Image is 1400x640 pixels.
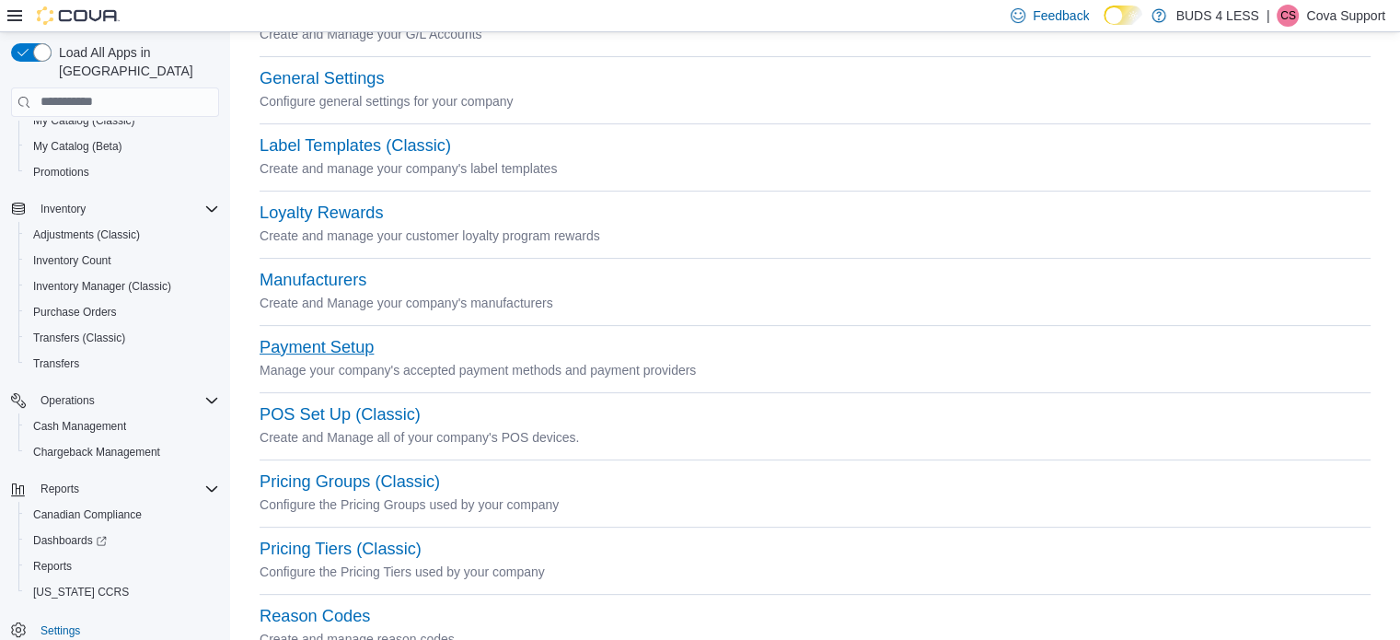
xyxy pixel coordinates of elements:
[1277,5,1299,27] div: Cova Support
[33,507,142,522] span: Canadian Compliance
[33,198,93,220] button: Inventory
[33,533,107,548] span: Dashboards
[26,327,133,349] a: Transfers (Classic)
[33,253,111,268] span: Inventory Count
[26,161,97,183] a: Promotions
[26,327,219,349] span: Transfers (Classic)
[18,299,226,325] button: Purchase Orders
[18,502,226,528] button: Canadian Compliance
[33,356,79,371] span: Transfers
[1267,5,1270,27] p: |
[260,69,384,88] button: General Settings
[33,227,140,242] span: Adjustments (Classic)
[4,388,226,413] button: Operations
[26,581,219,603] span: Washington CCRS
[37,6,120,25] img: Cova
[4,196,226,222] button: Inventory
[260,405,421,425] button: POS Set Up (Classic)
[18,351,226,377] button: Transfers
[26,135,130,157] a: My Catalog (Beta)
[26,250,119,272] a: Inventory Count
[18,159,226,185] button: Promotions
[260,90,1371,112] p: Configure general settings for your company
[26,110,219,132] span: My Catalog (Classic)
[260,204,383,223] button: Loyalty Rewards
[26,529,219,552] span: Dashboards
[26,250,219,272] span: Inventory Count
[260,338,374,357] button: Payment Setup
[26,415,219,437] span: Cash Management
[260,292,1371,314] p: Create and Manage your company's manufacturers
[18,439,226,465] button: Chargeback Management
[18,222,226,248] button: Adjustments (Classic)
[26,555,219,577] span: Reports
[26,353,219,375] span: Transfers
[260,359,1371,381] p: Manage your company's accepted payment methods and payment providers
[18,579,226,605] button: [US_STATE] CCRS
[26,504,149,526] a: Canadian Compliance
[1175,5,1258,27] p: BUDS 4 LESS
[1306,5,1385,27] p: Cova Support
[26,224,147,246] a: Adjustments (Classic)
[26,301,124,323] a: Purchase Orders
[1033,6,1089,25] span: Feedback
[33,419,126,434] span: Cash Management
[1104,6,1142,25] input: Dark Mode
[26,415,133,437] a: Cash Management
[18,413,226,439] button: Cash Management
[40,202,86,216] span: Inventory
[18,273,226,299] button: Inventory Manager (Classic)
[33,305,117,320] span: Purchase Orders
[260,472,440,492] button: Pricing Groups (Classic)
[26,529,114,552] a: Dashboards
[40,393,95,408] span: Operations
[33,113,135,128] span: My Catalog (Classic)
[1104,25,1105,26] span: Dark Mode
[26,441,219,463] span: Chargeback Management
[26,441,168,463] a: Chargeback Management
[26,555,79,577] a: Reports
[260,561,1371,583] p: Configure the Pricing Tiers used by your company
[26,504,219,526] span: Canadian Compliance
[33,585,129,599] span: [US_STATE] CCRS
[33,198,219,220] span: Inventory
[260,494,1371,516] p: Configure the Pricing Groups used by your company
[33,165,89,180] span: Promotions
[260,426,1371,448] p: Create and Manage all of your company's POS devices.
[33,478,219,500] span: Reports
[26,581,136,603] a: [US_STATE] CCRS
[33,279,171,294] span: Inventory Manager (Classic)
[26,161,219,183] span: Promotions
[260,540,422,559] button: Pricing Tiers (Classic)
[1280,5,1296,27] span: CS
[4,476,226,502] button: Reports
[18,134,226,159] button: My Catalog (Beta)
[18,553,226,579] button: Reports
[260,136,451,156] button: Label Templates (Classic)
[26,301,219,323] span: Purchase Orders
[18,528,226,553] a: Dashboards
[26,353,87,375] a: Transfers
[33,559,72,574] span: Reports
[18,248,226,273] button: Inventory Count
[40,623,80,638] span: Settings
[40,482,79,496] span: Reports
[260,225,1371,247] p: Create and manage your customer loyalty program rewards
[52,43,219,80] span: Load All Apps in [GEOGRAPHIC_DATA]
[26,224,219,246] span: Adjustments (Classic)
[26,275,179,297] a: Inventory Manager (Classic)
[260,157,1371,180] p: Create and manage your company's label templates
[26,110,143,132] a: My Catalog (Classic)
[26,135,219,157] span: My Catalog (Beta)
[33,445,160,460] span: Chargeback Management
[260,607,370,626] button: Reason Codes
[33,478,87,500] button: Reports
[26,275,219,297] span: Inventory Manager (Classic)
[33,331,125,345] span: Transfers (Classic)
[260,271,366,290] button: Manufacturers
[18,325,226,351] button: Transfers (Classic)
[260,23,1371,45] p: Create and Manage your G/L Accounts
[33,139,122,154] span: My Catalog (Beta)
[33,390,219,412] span: Operations
[33,390,102,412] button: Operations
